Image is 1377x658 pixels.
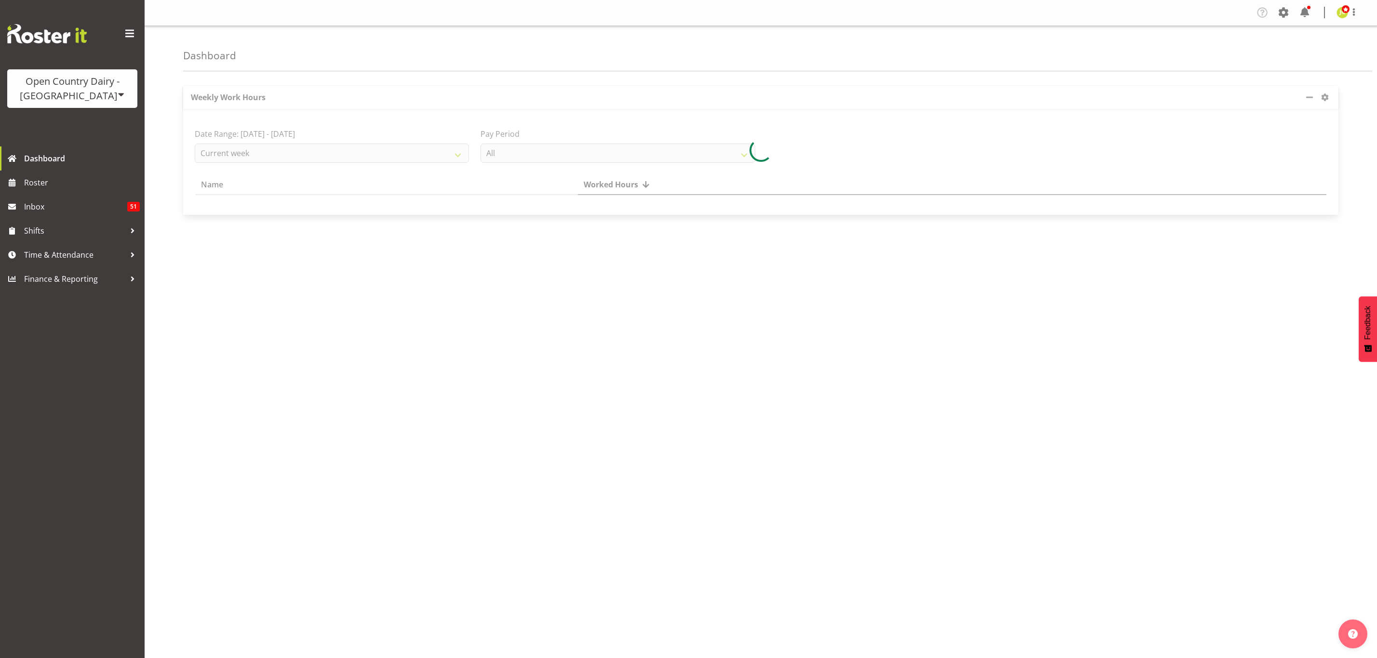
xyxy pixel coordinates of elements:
[24,272,125,286] span: Finance & Reporting
[17,74,128,103] div: Open Country Dairy - [GEOGRAPHIC_DATA]
[24,151,140,166] span: Dashboard
[127,202,140,211] span: 51
[24,175,140,190] span: Roster
[1348,629,1358,639] img: help-xxl-2.png
[1359,296,1377,362] button: Feedback - Show survey
[24,199,127,214] span: Inbox
[1337,7,1348,18] img: jessica-greenwood7429.jpg
[1364,306,1372,340] span: Feedback
[24,248,125,262] span: Time & Attendance
[24,224,125,238] span: Shifts
[7,24,87,43] img: Rosterit website logo
[183,50,236,61] h4: Dashboard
